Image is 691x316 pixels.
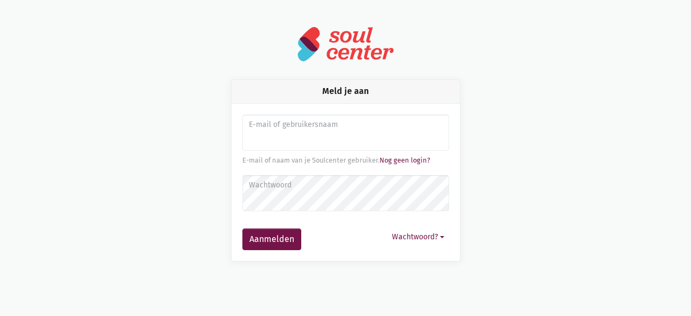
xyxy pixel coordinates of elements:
[232,80,460,103] div: Meld je aan
[242,155,449,166] div: E-mail of naam van je Soulcenter gebruiker.
[249,179,442,191] label: Wachtwoord
[242,228,301,250] button: Aanmelden
[380,156,430,164] a: Nog geen login?
[249,119,442,131] label: E-mail of gebruikersnaam
[297,26,394,62] img: logo-soulcenter-full.svg
[242,115,449,250] form: Aanmelden
[387,228,449,245] button: Wachtwoord?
